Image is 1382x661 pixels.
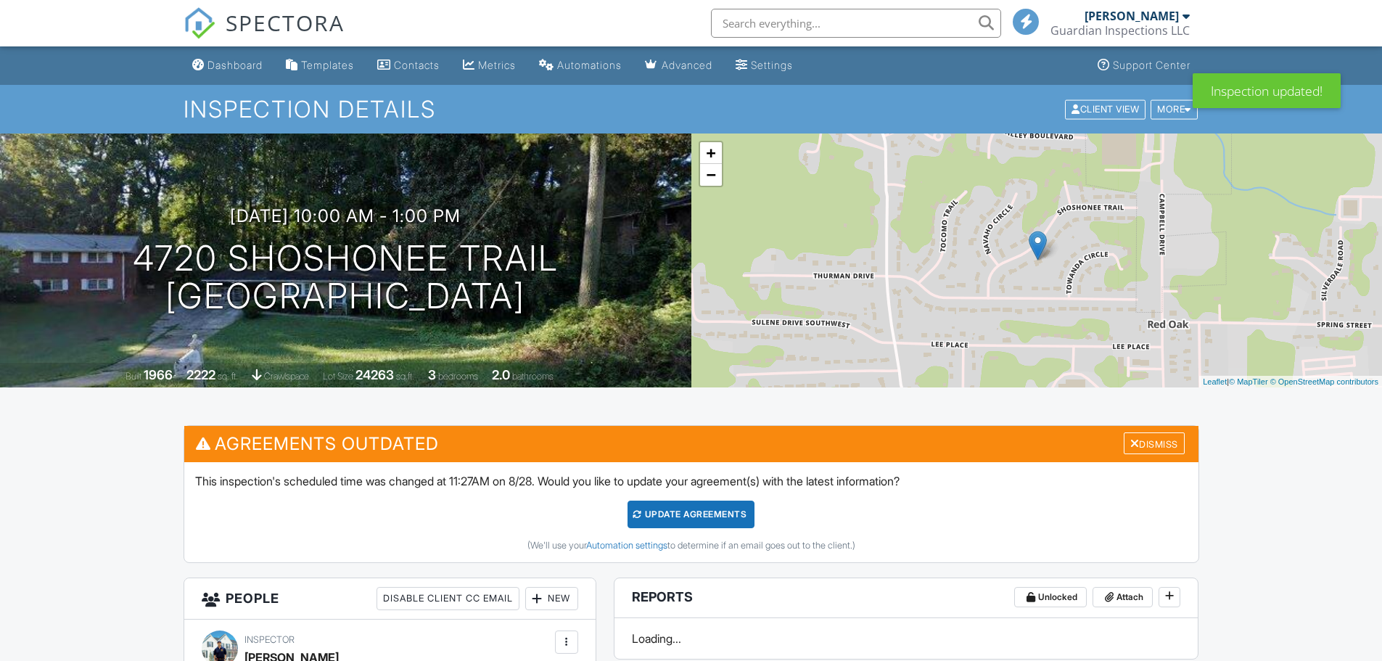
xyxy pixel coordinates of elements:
[525,587,578,610] div: New
[1050,23,1190,38] div: Guardian Inspections LLC
[186,52,268,79] a: Dashboard
[428,367,436,382] div: 3
[1092,52,1196,79] a: Support Center
[396,371,414,382] span: sq.ft.
[1203,377,1227,386] a: Leaflet
[492,367,510,382] div: 2.0
[301,59,354,71] div: Templates
[184,462,1198,562] div: This inspection's scheduled time was changed at 11:27AM on 8/28. Would you like to update your ag...
[700,142,722,164] a: Zoom in
[1113,59,1190,71] div: Support Center
[226,7,345,38] span: SPECTORA
[639,52,718,79] a: Advanced
[186,367,215,382] div: 2222
[264,371,309,382] span: crawlspace
[184,7,215,39] img: The Best Home Inspection Software - Spectora
[662,59,712,71] div: Advanced
[184,97,1199,122] h1: Inspection Details
[1065,99,1146,119] div: Client View
[457,52,522,79] a: Metrics
[218,371,238,382] span: sq. ft.
[1270,377,1378,386] a: © OpenStreetMap contributors
[184,20,345,50] a: SPECTORA
[133,239,559,316] h1: 4720 Shoshonee Trail [GEOGRAPHIC_DATA]
[1151,99,1198,119] div: More
[1124,432,1185,455] div: Dismiss
[586,540,667,551] a: Automation settings
[1064,103,1149,114] a: Client View
[1229,377,1268,386] a: © MapTiler
[126,371,141,382] span: Built
[1085,9,1179,23] div: [PERSON_NAME]
[628,501,754,528] div: Update Agreements
[371,52,445,79] a: Contacts
[184,426,1198,461] h3: Agreements Outdated
[184,578,596,620] h3: People
[230,206,461,226] h3: [DATE] 10:00 am - 1:00 pm
[533,52,628,79] a: Automations (Basic)
[751,59,793,71] div: Settings
[355,367,394,382] div: 24263
[711,9,1001,38] input: Search everything...
[557,59,622,71] div: Automations
[195,540,1188,551] div: (We'll use your to determine if an email goes out to the client.)
[478,59,516,71] div: Metrics
[700,164,722,186] a: Zoom out
[1193,73,1341,108] div: Inspection updated!
[244,634,295,645] span: Inspector
[730,52,799,79] a: Settings
[280,52,360,79] a: Templates
[323,371,353,382] span: Lot Size
[438,371,478,382] span: bedrooms
[394,59,440,71] div: Contacts
[144,367,173,382] div: 1966
[1199,376,1382,388] div: |
[207,59,263,71] div: Dashboard
[512,371,554,382] span: bathrooms
[377,587,519,610] div: Disable Client CC Email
